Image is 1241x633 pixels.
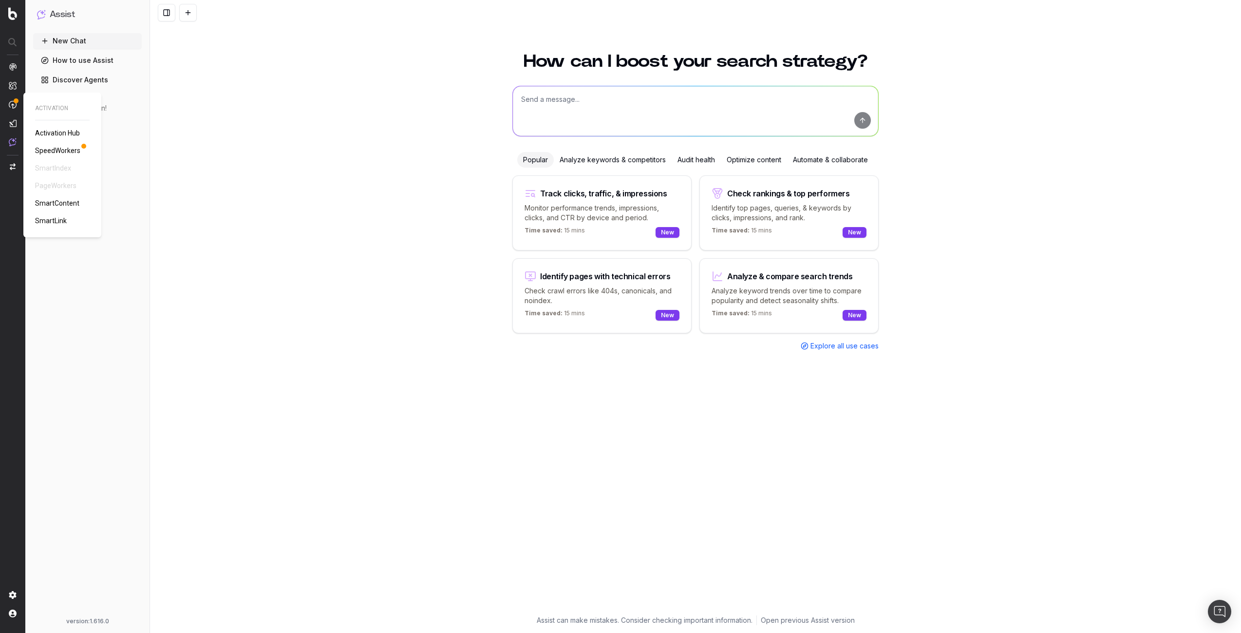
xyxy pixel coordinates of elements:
img: Setting [9,591,17,599]
div: New [843,310,866,321]
a: SmartLink [35,216,71,226]
p: 15 mins [712,309,772,321]
button: New Chat [33,33,142,49]
h1: How can I boost your search strategy? [512,53,879,70]
p: Check crawl errors like 404s, canonicals, and noindex. [525,286,679,306]
img: Activation [9,100,17,109]
div: Identify pages with technical errors [540,272,671,280]
span: Time saved: [525,309,563,317]
img: Studio [9,119,17,127]
div: Automate & collaborate [787,152,874,168]
div: version: 1.616.0 [37,617,138,625]
img: Assist [37,10,46,19]
span: Time saved: [712,227,750,234]
span: ACTIVATION [35,104,90,112]
span: SmartContent [35,199,79,207]
div: Optimize content [721,152,787,168]
a: Activation Hub [35,128,84,138]
span: Time saved: [525,227,563,234]
span: SpeedWorkers [35,147,80,154]
div: Analyze & compare search trends [727,272,853,280]
p: Monitor performance trends, impressions, clicks, and CTR by device and period. [525,203,679,223]
p: Identify top pages, queries, & keywords by clicks, impressions, and rank. [712,203,866,223]
a: SpeedWorkers [35,146,84,155]
a: SmartContent [35,198,83,208]
img: Intelligence [9,81,17,90]
img: Assist [9,138,17,146]
div: Popular [517,152,554,168]
div: New [656,227,679,238]
p: 15 mins [525,227,585,238]
span: Time saved: [712,309,750,317]
div: New [843,227,866,238]
p: Assist can make mistakes. Consider checking important information. [537,615,752,625]
p: Analyze keyword trends over time to compare popularity and detect seasonality shifts. [712,286,866,306]
div: New [656,310,679,321]
div: Analyze keywords & competitors [554,152,672,168]
div: Audit health [672,152,721,168]
span: Activation Hub [35,129,80,137]
button: Assist [37,8,138,21]
span: SmartLink [35,217,67,225]
p: 15 mins [712,227,772,238]
p: 15 mins [525,309,585,321]
span: Explore all use cases [810,341,879,351]
a: Open previous Assist version [761,615,855,625]
img: Botify logo [8,7,17,20]
img: Analytics [9,63,17,71]
h1: Assist [50,8,75,21]
div: Track clicks, traffic, & impressions [540,190,667,197]
a: Discover Agents [33,72,142,88]
img: Switch project [10,163,16,170]
a: How to use Assist [33,53,142,68]
img: My account [9,610,17,617]
div: Open Intercom Messenger [1208,600,1231,623]
div: Check rankings & top performers [727,190,850,197]
a: Explore all use cases [801,341,879,351]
